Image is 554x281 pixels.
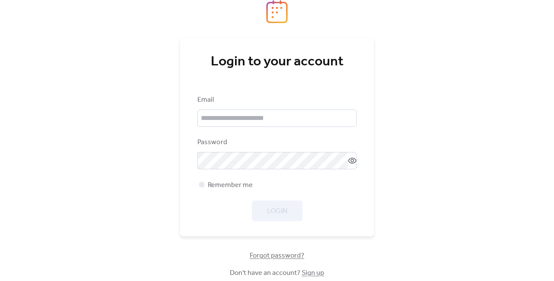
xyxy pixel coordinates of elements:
div: Login to your account [197,53,357,71]
a: Forgot password? [250,253,304,258]
span: Remember me [208,180,253,191]
a: Sign up [302,266,324,280]
span: Forgot password? [250,251,304,261]
span: Don't have an account? [230,268,324,278]
div: Password [197,137,355,148]
div: Email [197,95,355,105]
